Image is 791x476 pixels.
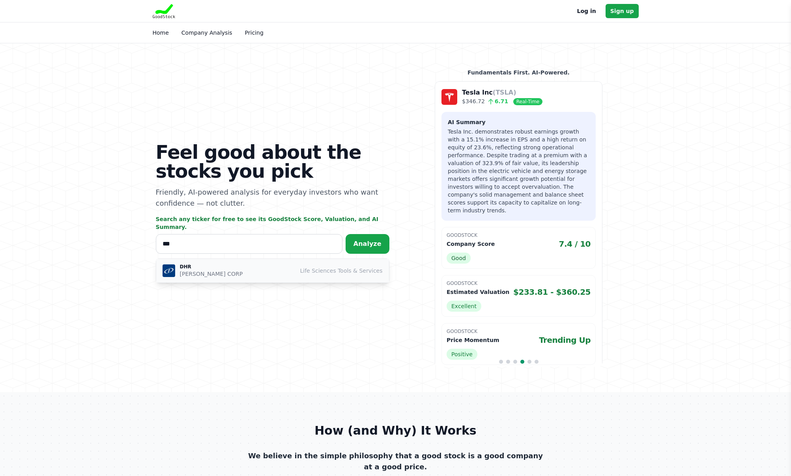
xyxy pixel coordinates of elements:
[447,349,477,360] span: Positive
[559,238,591,249] span: 7.4 / 10
[520,360,524,364] span: Go to slide 4
[441,89,457,105] img: Company Logo
[245,30,264,36] a: Pricing
[447,336,499,344] p: Price Momentum
[527,360,531,364] span: Go to slide 5
[178,424,613,438] h2: How (and Why) It Works
[577,6,596,16] a: Log in
[493,89,516,96] span: (TSLA)
[156,187,389,209] p: Friendly, AI-powered analysis for everyday investors who want confidence — not clutter.
[180,264,243,270] p: DHR
[513,98,542,105] span: Real-Time
[181,30,232,36] a: Company Analysis
[606,4,639,18] a: Sign up
[448,128,589,214] p: Tesla Inc. demonstrates robust earnings growth with a 15.1% increase in EPS and a high return on ...
[435,69,602,76] p: Fundamentals First. AI-Powered.
[346,234,389,254] button: Analyze
[448,118,589,126] h3: AI Summary
[513,286,591,297] span: $233.81 - $360.25
[535,360,539,364] span: Go to slide 6
[506,360,510,364] span: Go to slide 2
[462,97,542,106] p: $346.72
[163,264,175,277] img: DHR
[180,270,243,278] p: [PERSON_NAME] CORP
[435,81,602,375] div: 4 / 6
[447,240,495,248] p: Company Score
[447,288,509,296] p: Estimated Valuation
[447,328,591,335] p: GoodStock
[539,335,591,346] span: Trending Up
[485,98,508,104] span: 6.71
[513,360,517,364] span: Go to slide 3
[156,259,389,283] button: DHR DHR [PERSON_NAME] CORP Life Sciences Tools & Services
[153,4,176,18] img: Goodstock Logo
[447,280,591,286] p: GoodStock
[499,360,503,364] span: Go to slide 1
[156,143,389,180] h1: Feel good about the stocks you pick
[447,253,471,264] span: Good
[300,267,382,275] span: Life Sciences Tools & Services
[447,301,481,312] span: Excellent
[353,240,381,247] span: Analyze
[447,232,591,238] p: GoodStock
[244,450,547,472] p: We believe in the simple philosophy that a good stock is a good company at a good price.
[435,81,602,375] a: Company Logo Tesla Inc(TSLA) $346.72 6.71 Real-Time AI Summary Tesla Inc. demonstrates robust ear...
[156,215,389,231] p: Search any ticker for free to see its GoodStock Score, Valuation, and AI Summary.
[462,88,542,97] p: Tesla Inc
[153,30,169,36] a: Home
